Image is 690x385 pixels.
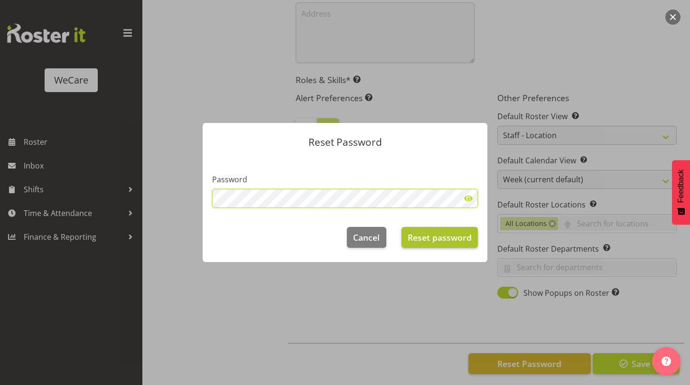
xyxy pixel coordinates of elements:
[672,160,690,225] button: Feedback - Show survey
[408,231,472,244] span: Reset password
[677,169,685,203] span: Feedback
[212,174,478,185] label: Password
[662,357,671,366] img: help-xxl-2.png
[353,231,380,244] span: Cancel
[347,227,386,248] button: Cancel
[401,227,478,248] button: Reset password
[212,137,478,147] p: Reset Password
